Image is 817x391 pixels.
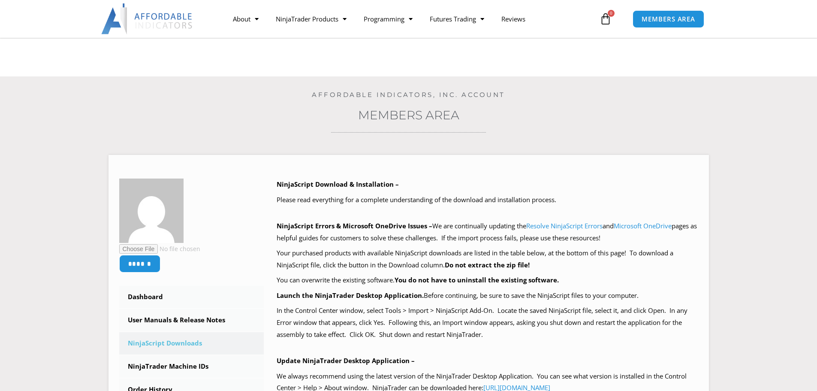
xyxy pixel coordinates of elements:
[119,309,264,331] a: User Manuals & Release Notes
[421,9,493,29] a: Futures Trading
[614,221,672,230] a: Microsoft OneDrive
[526,221,603,230] a: Resolve NinjaScript Errors
[277,356,415,365] b: Update NinjaTrader Desktop Application –
[355,9,421,29] a: Programming
[224,9,267,29] a: About
[277,290,698,302] p: Before continuing, be sure to save the NinjaScript files to your computer.
[101,3,193,34] img: LogoAI | Affordable Indicators – NinjaTrader
[277,220,698,244] p: We are continually updating the and pages as helpful guides for customers to solve these challeng...
[277,274,698,286] p: You can overwrite the existing software.
[358,108,459,122] a: Members Area
[277,291,424,300] b: Launch the NinjaTrader Desktop Application.
[608,10,615,17] span: 0
[642,16,695,22] span: MEMBERS AREA
[445,261,530,269] b: Do not extract the zip file!
[224,9,597,29] nav: Menu
[277,194,698,206] p: Please read everything for a complete understanding of the download and installation process.
[277,305,698,341] p: In the Control Center window, select Tools > Import > NinjaScript Add-On. Locate the saved NinjaS...
[277,221,432,230] b: NinjaScript Errors & Microsoft OneDrive Issues –
[119,355,264,378] a: NinjaTrader Machine IDs
[395,276,559,284] b: You do not have to uninstall the existing software.
[119,286,264,308] a: Dashboard
[312,91,505,99] a: Affordable Indicators, Inc. Account
[587,6,624,31] a: 0
[119,179,184,243] img: 95c23c77ccf74d8132737a91bb67c35f1a7111e9b50863de335844043251882c
[267,9,355,29] a: NinjaTrader Products
[633,10,704,28] a: MEMBERS AREA
[493,9,534,29] a: Reviews
[277,247,698,271] p: Your purchased products with available NinjaScript downloads are listed in the table below, at th...
[277,180,399,188] b: NinjaScript Download & Installation –
[119,332,264,355] a: NinjaScript Downloads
